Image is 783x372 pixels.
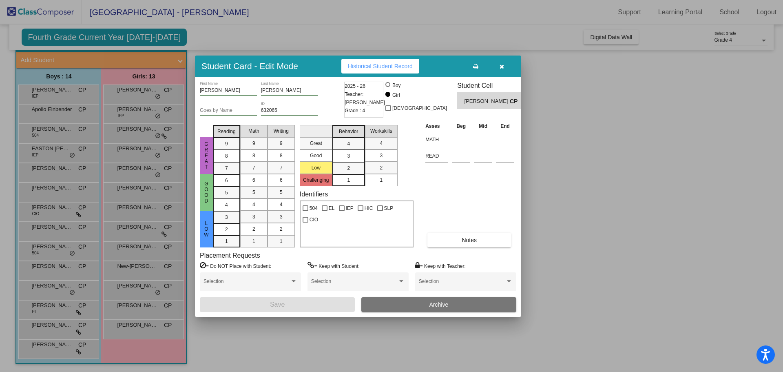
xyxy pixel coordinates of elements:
label: Placement Requests [200,252,260,259]
span: Historical Student Record [348,63,413,69]
span: 9 [280,140,283,147]
span: Good [203,181,210,204]
span: 3 [252,213,255,221]
span: 3 [380,152,383,159]
span: 5 [252,189,255,196]
label: Identifiers [300,190,328,198]
span: HIC [365,203,373,213]
span: 7 [280,164,283,172]
span: Math [248,127,259,135]
h3: Student Cell [457,82,528,89]
span: Great [203,141,210,170]
span: 9 [252,140,255,147]
span: 1 [252,238,255,245]
label: = Keep with Teacher: [415,262,466,270]
span: CIO [310,215,318,225]
input: assessment [425,150,448,162]
label: = Do NOT Place with Student: [200,262,271,270]
span: 4 [347,140,350,147]
span: 5 [225,189,228,196]
input: assessment [425,134,448,146]
span: 504 [310,203,318,213]
div: Girl [392,91,400,99]
button: Historical Student Record [341,59,419,74]
span: Teacher: [PERSON_NAME] [345,90,385,107]
th: Mid [472,122,494,131]
span: 2 [252,225,255,233]
span: 1 [225,238,228,245]
span: Reading [217,128,236,135]
span: 6 [225,177,228,184]
span: 2025 - 26 [345,82,365,90]
button: Archive [361,297,516,312]
span: Writing [274,127,289,135]
th: End [494,122,516,131]
span: 1 [380,176,383,184]
span: [DEMOGRAPHIC_DATA] [392,103,447,113]
span: 8 [280,152,283,159]
span: 3 [225,214,228,221]
span: SLP [384,203,394,213]
span: 8 [252,152,255,159]
span: 2 [347,165,350,172]
span: Archive [429,301,449,308]
span: 5 [280,189,283,196]
th: Asses [423,122,450,131]
span: 2 [380,164,383,172]
span: 4 [252,201,255,208]
span: 3 [347,152,350,160]
span: 1 [347,176,350,184]
span: Save [270,301,285,308]
button: Save [200,297,355,312]
th: Beg [450,122,472,131]
h3: Student Card - Edit Mode [201,61,298,71]
span: 7 [225,165,228,172]
span: 6 [252,176,255,184]
input: Enter ID [261,108,318,114]
button: Notes [427,233,511,247]
span: 4 [225,201,228,209]
span: Notes [462,237,477,243]
span: Workskills [370,127,392,135]
span: 3 [280,213,283,221]
span: 4 [380,140,383,147]
span: 7 [252,164,255,172]
span: 2 [225,226,228,233]
span: 1 [280,238,283,245]
input: goes by name [200,108,257,114]
span: Behavior [339,128,358,135]
span: 2 [280,225,283,233]
span: CP [510,97,521,106]
span: 9 [225,140,228,147]
span: 4 [280,201,283,208]
span: IEP [346,203,354,213]
label: = Keep with Student: [307,262,360,270]
span: 8 [225,152,228,160]
span: 6 [280,176,283,184]
span: Grade : 4 [345,107,365,115]
span: Low [203,221,210,238]
span: EL [329,203,335,213]
span: [PERSON_NAME] [464,97,510,106]
div: Boy [392,82,401,89]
